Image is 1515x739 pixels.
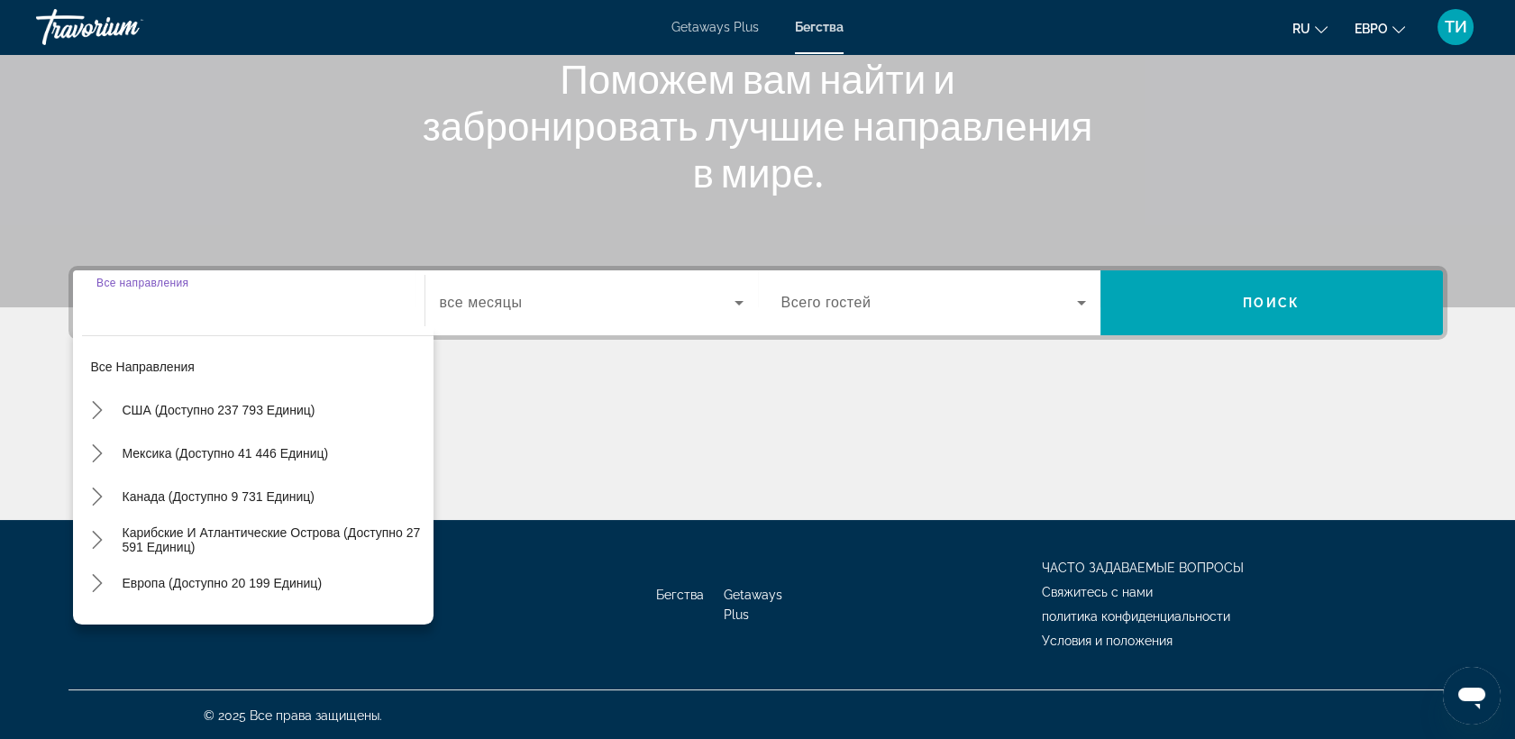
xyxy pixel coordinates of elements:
[114,610,434,643] button: Выберите направление: Австралия (доступно 2 138 единиц)
[1445,18,1467,36] span: ТИ
[1292,22,1310,36] span: ru
[73,326,434,625] div: Варианты направлений
[114,524,434,556] button: Выберите направление: Карибские и Атлантические острова (доступно 27 591 единиц)
[91,360,195,374] span: Все направления
[795,20,844,34] a: Бегства
[123,446,329,461] span: Мексика (доступно 41 446 единиц)
[204,708,382,723] span: © 2025 Все права защищены.
[1292,15,1328,41] button: Изменение языка
[671,20,759,34] a: Getaways Plus
[1243,296,1300,310] span: Поиск
[420,55,1096,196] h1: Поможем вам найти и забронировать лучшие направления в мире.
[123,403,315,417] span: США (доступно 237 793 единиц)
[1355,22,1388,36] span: евро
[1042,634,1173,648] a: Условия и положения
[1432,8,1479,46] button: Пользовательское меню
[440,295,523,310] span: все месяцы
[1443,667,1501,725] iframe: Schaltfläche zum Öffnen des Messaging-Fensters
[82,351,434,383] button: Выберите направление: Все направления
[82,568,114,599] button: Переключить подменю «Европа» (доступно 20 199 единиц)
[114,394,434,426] button: Выберите направление: Соединенные Штаты Америки (доступно 237 793 единиц)
[781,295,872,310] span: Всего гостей
[656,588,704,602] a: Бегства
[1042,609,1230,624] a: политика конфиденциальности
[1355,15,1405,41] button: Изменить валюту
[82,438,114,470] button: Переключить Мексика (доступно 41 446 единиц) подменю
[96,293,401,315] input: Выберите направление
[1042,585,1153,599] a: Свяжитесь с нами
[724,588,782,622] a: Getaways Plus
[73,270,1443,335] div: Виджет поиска
[1100,270,1443,335] button: Искать
[123,489,315,504] span: Канада (доступно 9 731 единиц)
[82,395,114,426] button: Переключить подменю Соединенные Штаты (доступно 237 793 единиц)
[82,611,114,643] button: Переключить подменю Австралия (доступно 2 138 единиц)
[82,525,114,556] button: Переключить подменю Карибские и Атлантические острова (доступно 27 591 единиц)
[114,437,434,470] button: Выберите направление: Мексика (доступно 41 446 единиц)
[123,525,424,554] span: Карибские и Атлантические острова (доступно 27 591 единиц)
[123,576,323,590] span: Европа (доступно 20 199 единиц)
[1042,561,1244,575] a: ЧАСТО ЗАДАВАЕМЫЕ ВОПРОСЫ
[96,277,188,288] span: Все направления
[82,481,114,513] button: Переключить подменю Канада (доступно 9 731 единиц)
[114,480,434,513] button: Выберите направление: Канада (доступно 9 731 единиц)
[114,567,434,599] button: Выберите направление: Европа (доступно 20 199 единиц)
[36,4,216,50] a: Травориум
